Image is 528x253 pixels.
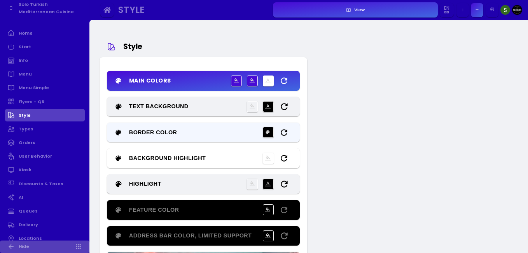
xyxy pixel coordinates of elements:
[107,123,300,142] button: Border Color
[5,232,85,245] a: Locations
[5,164,85,176] a: Kiosk
[118,6,265,13] div: Style
[129,102,245,111] div: Text Background
[5,205,85,218] a: Queues
[5,177,85,190] a: Discounts & Taxes
[351,8,365,12] div: View
[5,137,85,149] a: Orders
[115,3,271,17] button: Style
[273,2,438,17] button: View
[500,5,511,15] img: Image
[5,123,85,135] a: Types
[5,109,85,121] a: Style
[123,41,297,53] div: Style
[5,219,85,231] a: Delivery
[129,179,245,189] div: Highlight
[107,174,300,194] button: Highlight
[107,97,300,116] button: Text Background
[5,27,85,39] a: Home
[129,231,261,241] div: Address bar color, limited support
[5,41,85,53] a: Start
[5,191,85,204] a: AI
[5,82,85,94] a: Menu Simple
[512,5,522,15] img: Image
[107,200,300,220] button: Feature Color
[129,153,261,163] div: Background Highlight
[129,128,261,137] div: Border Color
[129,76,229,86] div: Main Colors
[5,54,85,67] a: Info
[5,150,85,163] a: User Behavior
[5,68,85,81] a: Menu
[107,226,300,246] button: Address bar color, limited support
[129,205,261,215] div: Feature Color
[107,71,300,90] button: Main Colors
[107,148,300,168] button: Background Highlight
[5,95,85,108] a: Flyers - QR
